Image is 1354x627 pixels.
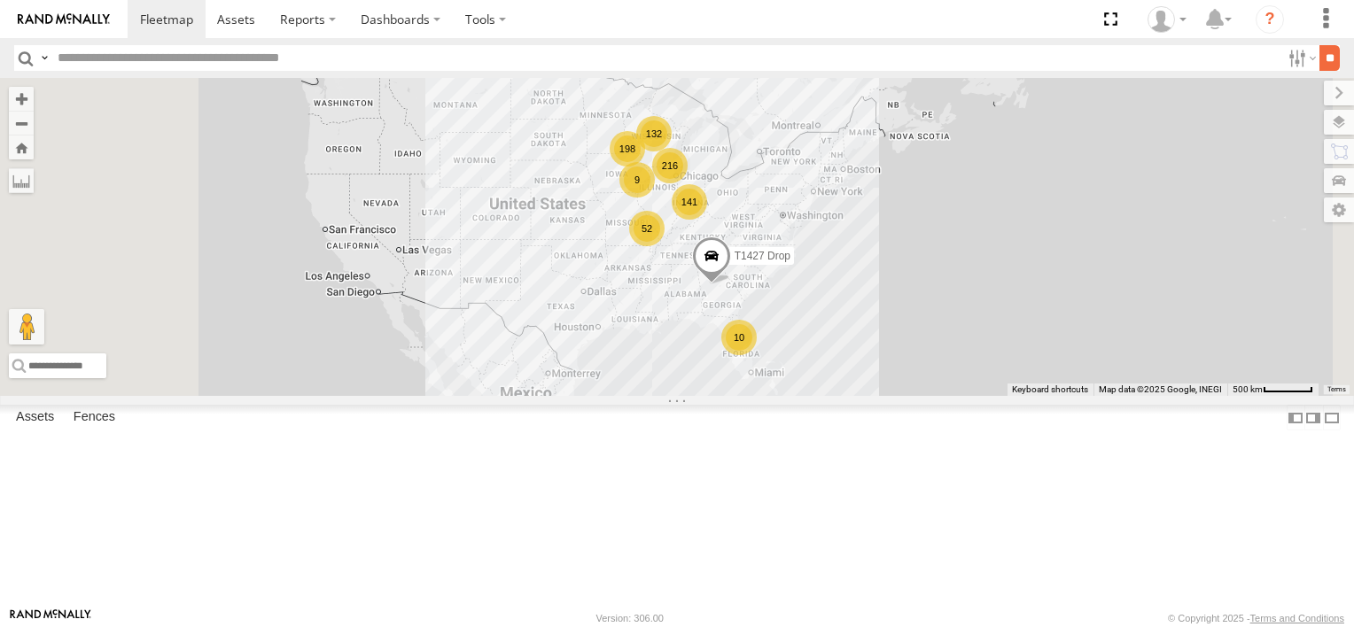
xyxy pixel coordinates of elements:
i: ? [1256,5,1284,34]
div: 52 [629,211,665,246]
div: 216 [652,148,688,183]
div: © Copyright 2025 - [1168,613,1344,623]
button: Zoom in [9,87,34,111]
label: Dock Summary Table to the Left [1287,405,1304,430]
div: 198 [610,131,645,166]
div: Version: 306.00 [596,613,664,623]
span: T1427 Drop [735,249,790,261]
span: Map data ©2025 Google, INEGI [1099,384,1222,394]
a: Terms and Conditions [1250,613,1344,623]
button: Drag Pegman onto the map to open Street View [9,309,44,344]
label: Search Filter Options [1281,45,1319,71]
button: Zoom out [9,111,34,135]
label: Assets [7,406,63,430]
span: 500 km [1233,384,1263,394]
a: Terms (opens in new tab) [1327,385,1346,392]
a: Visit our Website [10,609,91,627]
div: 132 [636,116,672,151]
label: Hide Summary Table [1323,405,1341,430]
button: Zoom Home [9,135,34,159]
label: Dock Summary Table to the Right [1304,405,1322,430]
button: Map Scale: 500 km per 53 pixels [1227,383,1319,396]
div: Pete Eslinger [1141,6,1193,33]
div: 9 [619,162,655,197]
label: Fences [65,406,124,430]
label: Search Query [37,45,51,71]
label: Measure [9,168,34,193]
img: rand-logo.svg [18,13,110,26]
div: 10 [721,320,757,355]
div: 141 [672,184,707,220]
label: Map Settings [1324,197,1354,222]
button: Keyboard shortcuts [1012,383,1088,396]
